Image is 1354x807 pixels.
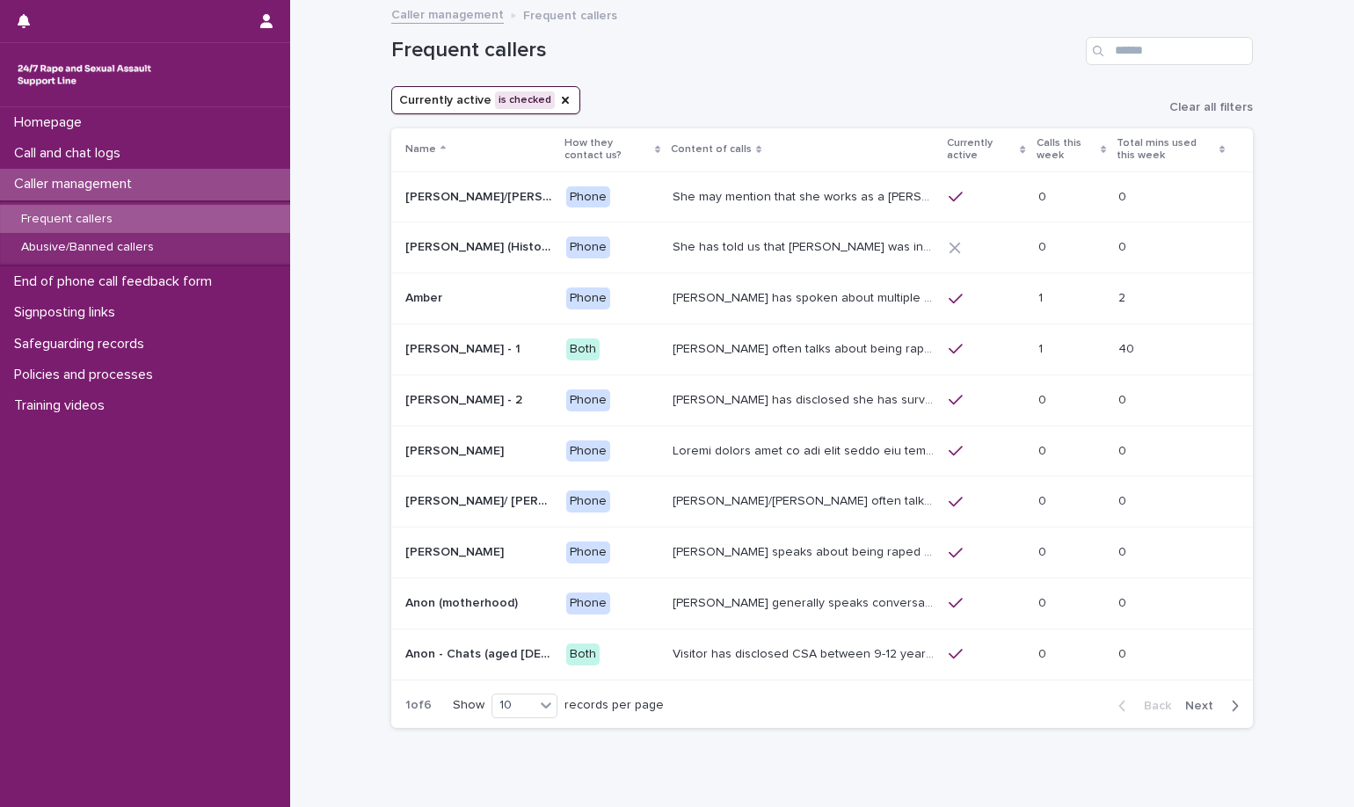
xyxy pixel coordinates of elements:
p: Abbie/Emily (Anon/'I don't know'/'I can't remember') [405,186,556,205]
p: Content of calls [671,140,752,159]
p: Frequent callers [7,212,127,227]
div: Phone [566,440,610,462]
p: [PERSON_NAME] - 2 [405,389,526,408]
p: Total mins used this week [1117,134,1215,166]
p: [PERSON_NAME] - 1 [405,338,524,357]
span: Back [1133,700,1171,712]
p: Training videos [7,397,119,414]
tr: [PERSON_NAME][PERSON_NAME] PhoneLoremi dolors amet co adi elit seddo eiu tempor in u labor et dol... [391,425,1253,476]
p: End of phone call feedback form [7,273,226,290]
p: Signposting links [7,304,129,321]
p: [PERSON_NAME] [405,440,507,459]
div: Phone [566,287,610,309]
p: Currently active [947,134,1015,166]
p: 0 [1118,643,1130,662]
p: Name [405,140,436,159]
tr: [PERSON_NAME] - 1[PERSON_NAME] - 1 Both[PERSON_NAME] often talks about being raped a night before... [391,324,1253,374]
tr: AmberAmber Phone[PERSON_NAME] has spoken about multiple experiences of [MEDICAL_DATA]. [PERSON_NA... [391,273,1253,324]
p: 1 [1038,287,1046,306]
p: Andrew shared that he has been raped and beaten by a group of men in or near his home twice withi... [673,440,938,459]
p: Anna/Emma often talks about being raped at gunpoint at the age of 13/14 by her ex-partner, aged 1... [673,491,938,509]
button: Clear all filters [1155,101,1253,113]
tr: Anon - Chats (aged [DEMOGRAPHIC_DATA])Anon - Chats (aged [DEMOGRAPHIC_DATA]) BothVisitor has disc... [391,629,1253,680]
p: 2 [1118,287,1129,306]
div: Phone [566,491,610,513]
p: How they contact us? [564,134,651,166]
p: She may mention that she works as a Nanny, looking after two children. Abbie / Emily has let us k... [673,186,938,205]
p: 0 [1038,236,1050,255]
tr: [PERSON_NAME] (Historic Plan)[PERSON_NAME] (Historic Plan) PhoneShe has told us that [PERSON_NAME... [391,222,1253,273]
p: 0 [1038,593,1050,611]
p: Frequent callers [523,4,617,24]
tr: Anon (motherhood)Anon (motherhood) Phone[PERSON_NAME] generally speaks conversationally about man... [391,578,1253,629]
p: 0 [1118,440,1130,459]
div: Phone [566,389,610,411]
tr: [PERSON_NAME][PERSON_NAME] Phone[PERSON_NAME] speaks about being raped and abused by the police a... [391,527,1253,578]
button: Next [1178,698,1253,714]
p: 0 [1038,542,1050,560]
p: Calls this week [1037,134,1096,166]
p: 0 [1118,593,1130,611]
p: 0 [1038,440,1050,459]
p: Visitor has disclosed CSA between 9-12 years of age involving brother in law who lifted them out ... [673,643,938,662]
div: Phone [566,593,610,614]
span: Next [1185,700,1224,712]
p: Amber [405,287,446,306]
tr: [PERSON_NAME] - 2[PERSON_NAME] - 2 Phone[PERSON_NAME] has disclosed she has survived two rapes, o... [391,374,1253,425]
p: Policies and processes [7,367,167,383]
div: Phone [566,542,610,563]
p: Safeguarding records [7,336,158,353]
p: [PERSON_NAME] (Historic Plan) [405,236,556,255]
p: Anon (motherhood) [405,593,521,611]
p: She has told us that Prince Andrew was involved with her abuse. Men from Hollywood (or 'Hollywood... [673,236,938,255]
p: Amy often talks about being raped a night before or 2 weeks ago or a month ago. She also makes re... [673,338,938,357]
span: Clear all filters [1169,101,1253,113]
p: 1 of 6 [391,684,446,727]
p: Caller management [7,176,146,193]
tr: [PERSON_NAME]/[PERSON_NAME] (Anon/'I don't know'/'I can't remember')[PERSON_NAME]/[PERSON_NAME] (... [391,171,1253,222]
p: Amy has disclosed she has survived two rapes, one in the UK and the other in Australia in 2013. S... [673,389,938,408]
p: Call and chat logs [7,145,135,162]
p: Show [453,698,484,713]
p: records per page [564,698,664,713]
p: 0 [1038,186,1050,205]
p: 0 [1038,643,1050,662]
a: Caller management [391,4,504,24]
p: 0 [1038,389,1050,408]
input: Search [1086,37,1253,65]
p: 0 [1118,542,1130,560]
p: Caller generally speaks conversationally about many different things in her life and rarely speak... [673,593,938,611]
p: Anon - Chats (aged 16 -17) [405,643,556,662]
button: Back [1104,698,1178,714]
p: 0 [1118,186,1130,205]
p: Homepage [7,114,96,131]
tr: [PERSON_NAME]/ [PERSON_NAME][PERSON_NAME]/ [PERSON_NAME] Phone[PERSON_NAME]/[PERSON_NAME] often t... [391,476,1253,527]
p: Abusive/Banned callers [7,240,168,255]
p: 0 [1118,236,1130,255]
p: Amber has spoken about multiple experiences of sexual abuse. Amber told us she is now 18 (as of 0... [673,287,938,306]
div: Both [566,643,600,665]
p: 0 [1118,491,1130,509]
div: Both [566,338,600,360]
div: Phone [566,186,610,208]
button: Currently active [391,86,580,114]
p: Caller speaks about being raped and abused by the police and her ex-husband of 20 years. She has ... [673,542,938,560]
h1: Frequent callers [391,38,1079,63]
div: Phone [566,236,610,258]
img: rhQMoQhaT3yELyF149Cw [14,57,155,92]
p: 0 [1038,491,1050,509]
p: 1 [1038,338,1046,357]
p: [PERSON_NAME]/ [PERSON_NAME] [405,491,556,509]
p: 40 [1118,338,1138,357]
p: 0 [1118,389,1130,408]
div: 10 [492,696,535,715]
p: [PERSON_NAME] [405,542,507,560]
